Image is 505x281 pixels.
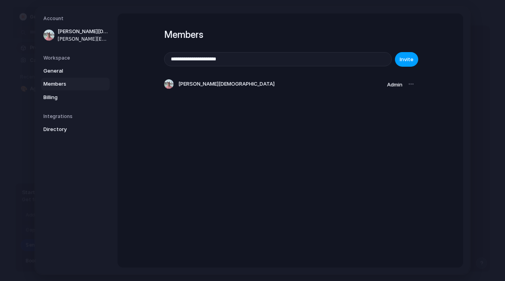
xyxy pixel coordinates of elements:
[164,28,417,42] h1: Members
[41,123,110,136] a: Directory
[43,67,94,75] span: General
[41,64,110,77] a: General
[41,78,110,90] a: Members
[43,15,110,22] h5: Account
[41,91,110,103] a: Billing
[43,54,110,61] h5: Workspace
[43,80,94,88] span: Members
[178,80,275,88] span: [PERSON_NAME][DEMOGRAPHIC_DATA]
[43,126,94,133] span: Directory
[58,35,108,42] span: [PERSON_NAME][EMAIL_ADDRESS]
[58,28,108,36] span: [PERSON_NAME][DEMOGRAPHIC_DATA]
[43,113,110,120] h5: Integrations
[400,56,413,64] span: Invite
[43,93,94,101] span: Billing
[395,52,418,67] button: Invite
[387,81,402,88] span: Admin
[41,25,110,45] a: [PERSON_NAME][DEMOGRAPHIC_DATA][PERSON_NAME][EMAIL_ADDRESS]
